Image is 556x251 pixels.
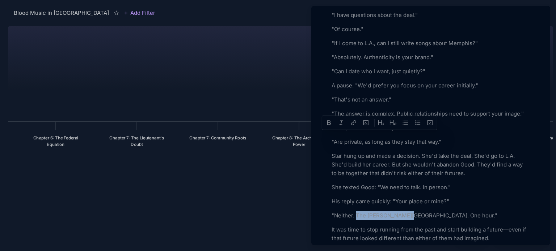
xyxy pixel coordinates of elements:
p: "That's not an answer." [332,95,530,104]
p: "Are private, as long as they stay that way." [332,138,530,146]
p: "Can I date who I want, just quietly?" [332,67,530,76]
p: Star hung up and made a decision. She'd take the deal. She'd go to L.A. She'd build her career. B... [332,152,530,178]
p: "Neither. The [PERSON_NAME][GEOGRAPHIC_DATA]. One hour." [332,211,530,220]
p: "If I come to L.A., can I still write songs about Memphis?" [332,39,530,48]
p: "Of course." [332,25,530,34]
p: A pause. "We'd prefer you focus on your career initially." [332,81,530,90]
p: It was time to stop running from the past and start building a future—even if that future looked ... [332,225,530,243]
p: She texted Good: "We need to talk. In person." [332,183,530,192]
p: "Absolutely. Authenticity is your brand." [332,53,530,62]
p: "I have questions about the deal." [332,11,530,20]
p: "The answer is complex. Public relationships need to support your image." [332,109,530,118]
p: His reply came quickly: "Your place or mine?" [332,197,530,206]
